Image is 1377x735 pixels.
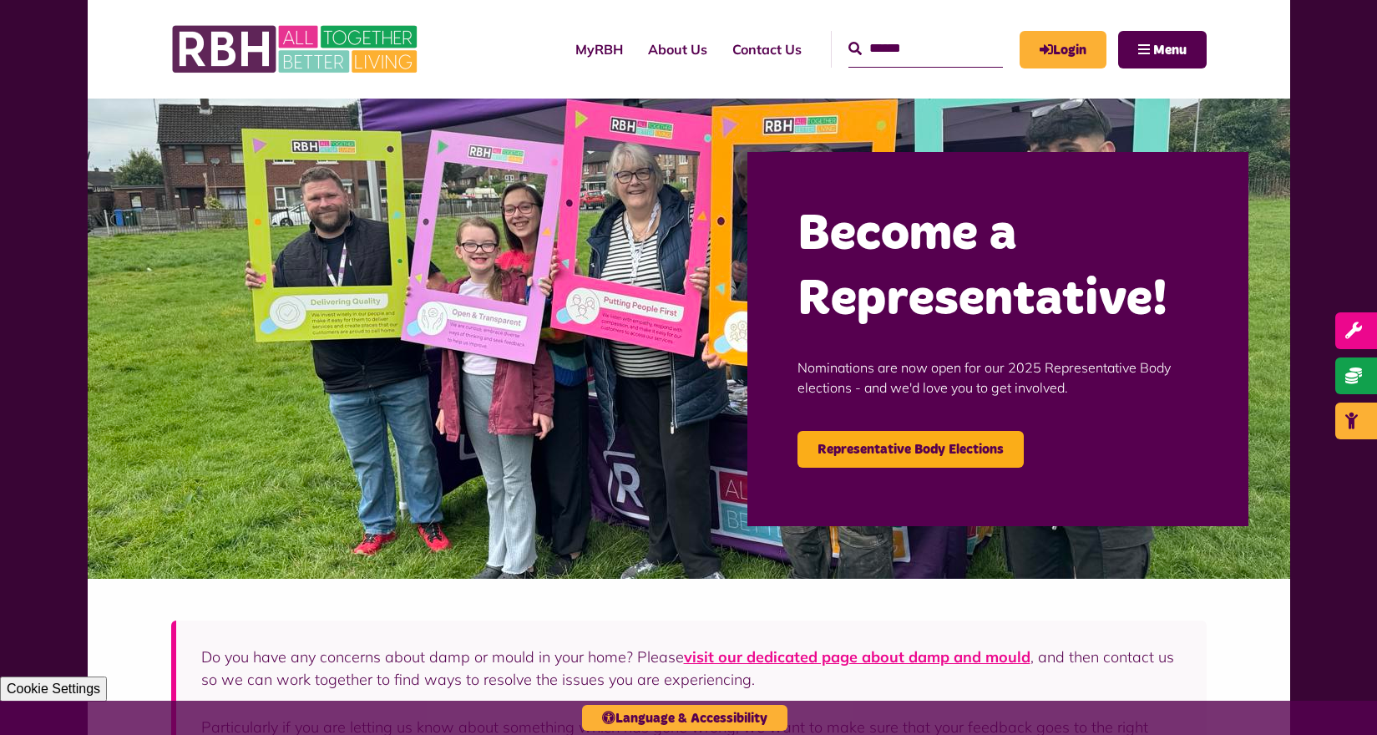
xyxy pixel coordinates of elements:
a: Contact Us [720,27,814,72]
p: Do you have any concerns about damp or mould in your home? Please , and then contact us so we can... [201,646,1182,691]
button: Navigation [1118,31,1207,68]
span: Menu [1153,43,1187,57]
img: Image (22) [88,99,1290,579]
a: visit our dedicated page about damp and mould [684,647,1030,667]
a: MyRBH [1020,31,1106,68]
h2: Become a Representative! [797,202,1198,332]
a: Representative Body Elections [797,431,1024,468]
p: Nominations are now open for our 2025 Representative Body elections - and we'd love you to get in... [797,332,1198,423]
a: About Us [635,27,720,72]
img: RBH [171,17,422,82]
a: MyRBH [563,27,635,72]
button: Language & Accessibility [582,705,787,731]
